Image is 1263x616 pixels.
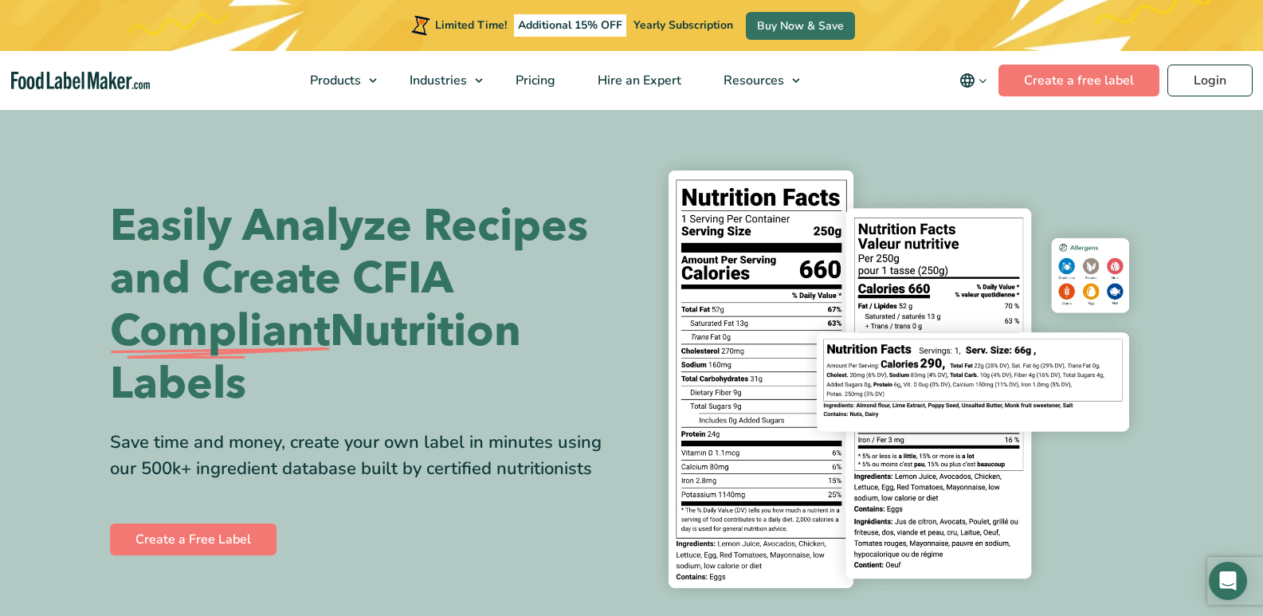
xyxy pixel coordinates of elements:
span: Additional 15% OFF [514,14,626,37]
a: Products [289,51,385,110]
div: Save time and money, create your own label in minutes using our 500k+ ingredient database built b... [110,430,620,482]
span: Limited Time! [435,18,507,33]
a: Create a free label [998,65,1159,96]
a: Create a Free Label [110,524,277,555]
a: Buy Now & Save [746,12,855,40]
span: Industries [405,72,469,89]
span: Pricing [511,72,557,89]
h1: Easily Analyze Recipes and Create CFIA Nutrition Labels [110,200,620,410]
a: Resources [703,51,808,110]
div: Open Intercom Messenger [1209,562,1247,600]
span: Yearly Subscription [633,18,733,33]
a: Hire an Expert [577,51,699,110]
span: Products [305,72,363,89]
a: Industries [389,51,491,110]
a: Login [1167,65,1253,96]
span: Compliant [110,305,330,358]
a: Pricing [495,51,573,110]
span: Resources [719,72,786,89]
span: Hire an Expert [593,72,683,89]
